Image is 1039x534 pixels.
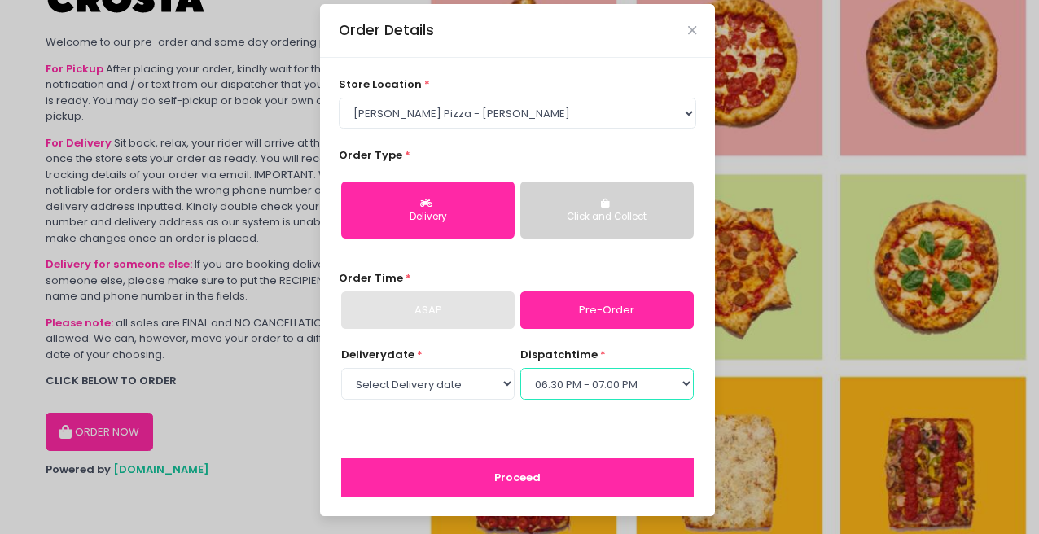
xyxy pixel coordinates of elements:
div: Order Details [339,20,434,41]
button: Delivery [341,182,515,239]
div: Delivery [353,210,503,225]
span: Order Time [339,270,403,286]
button: Close [688,26,696,34]
span: store location [339,77,422,92]
span: Delivery date [341,347,414,362]
button: Click and Collect [520,182,694,239]
button: Proceed [341,458,694,497]
div: Click and Collect [532,210,682,225]
a: Pre-Order [520,291,694,329]
span: dispatch time [520,347,598,362]
span: Order Type [339,147,402,163]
